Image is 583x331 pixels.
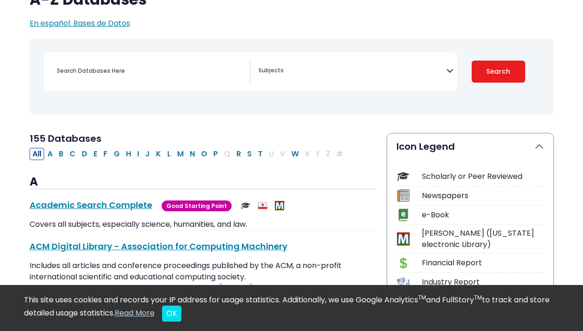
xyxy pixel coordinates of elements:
[397,170,410,183] img: Icon Scholarly or Peer Reviewed
[422,228,544,250] div: [PERSON_NAME] ([US_STATE] electronic Library)
[418,293,426,301] sup: TM
[101,148,110,160] button: Filter Results F
[67,148,78,160] button: Filter Results C
[123,148,134,160] button: Filter Results H
[422,190,544,201] div: Newspapers
[187,148,198,160] button: Filter Results N
[472,61,525,83] button: Submit for Search Results
[142,148,153,160] button: Filter Results J
[474,293,482,301] sup: TM
[134,148,142,160] button: Filter Results I
[30,240,288,252] a: ACM Digital Library - Association for Computing Machinery
[244,148,255,160] button: Filter Results S
[164,148,174,160] button: Filter Results L
[198,148,210,160] button: Filter Results O
[30,38,554,114] nav: Search filters
[79,148,90,160] button: Filter Results D
[153,148,164,160] button: Filter Results K
[162,306,181,322] button: Close
[397,208,410,221] img: Icon e-Book
[422,171,544,182] div: Scholarly or Peer Reviewed
[30,148,347,159] div: Alpha-list to filter by first letter of database name
[56,148,66,160] button: Filter Results B
[422,257,544,269] div: Financial Report
[422,277,544,288] div: Industry Report
[255,148,265,160] button: Filter Results T
[24,294,560,322] div: This site uses cookies and records your IP address for usage statistics. Additionally, we use Goo...
[258,68,446,75] textarea: Search
[241,201,250,210] img: Scholarly or Peer Reviewed
[397,189,410,202] img: Icon Newspapers
[115,308,155,318] a: Read More
[30,175,375,189] h3: A
[275,201,284,210] img: MeL (Michigan electronic Library)
[233,148,244,160] button: Filter Results R
[91,148,100,160] button: Filter Results E
[45,148,55,160] button: Filter Results A
[30,199,152,211] a: Academic Search Complete
[422,209,544,221] div: e-Book
[397,276,410,289] img: Icon Industry Report
[397,232,410,245] img: Icon MeL (Michigan electronic Library)
[51,64,250,77] input: Search database by title or keyword
[30,132,101,145] span: 155 Databases
[30,18,130,29] a: En español: Bases de Datos
[111,148,123,160] button: Filter Results G
[397,257,410,269] img: Icon Financial Report
[258,201,267,210] img: Audio & Video
[162,200,232,211] span: Good Starting Point
[288,148,302,160] button: Filter Results W
[387,133,553,160] button: Icon Legend
[30,260,375,294] p: Includes all articles and conference proceedings published by the ACM, a non-profit international...
[210,148,221,160] button: Filter Results P
[30,148,44,160] button: All
[174,148,187,160] button: Filter Results M
[30,219,375,230] p: Covers all subjects, especially science, humanities, and law.
[54,283,253,293] a: Link opens in new window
